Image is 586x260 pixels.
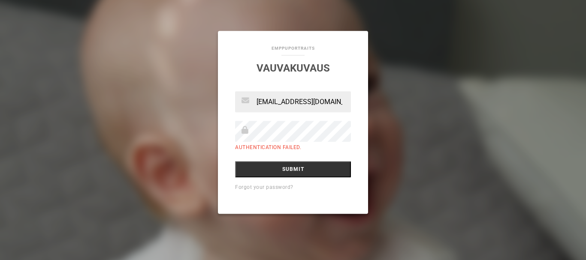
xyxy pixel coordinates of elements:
a: emppuportraits [272,46,315,51]
label: Authentication failed. [235,144,301,150]
input: Email [235,91,351,112]
a: Forgot your password? [235,184,293,190]
input: Submit [235,161,351,177]
a: VAUVAKUVAUS [257,62,330,74]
